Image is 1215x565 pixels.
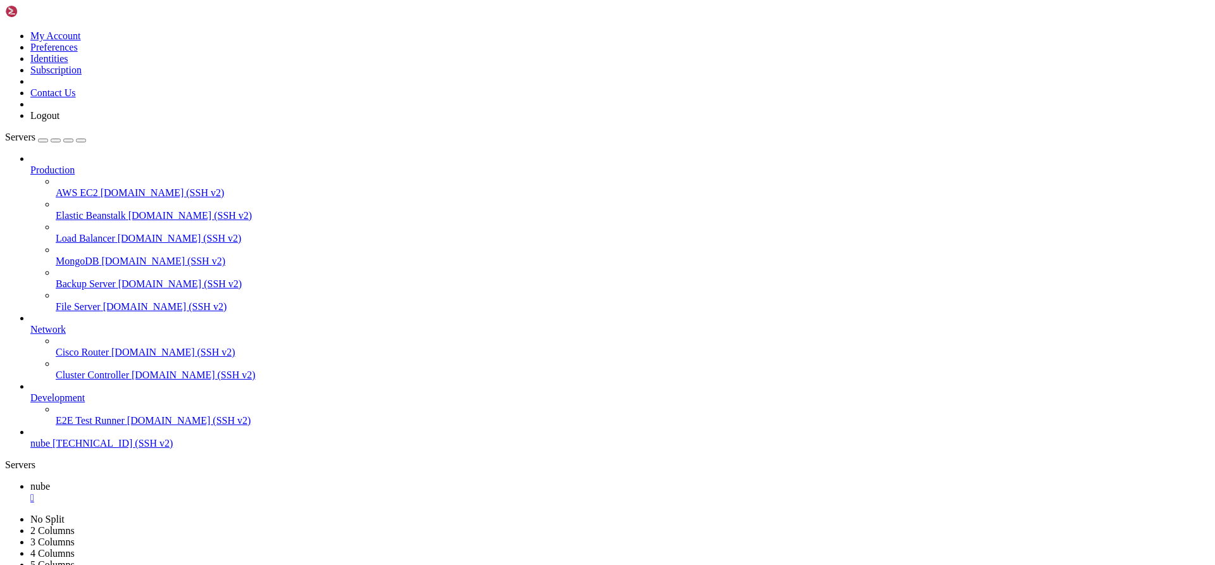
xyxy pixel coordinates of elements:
span: Elastic Beanstalk [56,210,126,221]
li: nube [TECHNICAL_ID] (SSH v2) [30,426,1210,449]
x-row: Access denied [5,5,1050,16]
span: [DOMAIN_NAME] (SSH v2) [127,415,251,426]
a: Subscription [30,65,82,75]
a: File Server [DOMAIN_NAME] (SSH v2) [56,301,1210,313]
a: Load Balancer [DOMAIN_NAME] (SSH v2) [56,233,1210,244]
span: [DOMAIN_NAME] (SSH v2) [111,347,235,357]
span: [DOMAIN_NAME] (SSH v2) [118,233,242,244]
li: Network [30,313,1210,381]
li: Development [30,381,1210,426]
a: nube [30,481,1210,504]
span: MongoDB [56,256,99,266]
div: Servers [5,459,1210,471]
a: Production [30,165,1210,176]
a:  [30,492,1210,504]
span: [DOMAIN_NAME] (SSH v2) [101,187,225,198]
a: Cisco Router [DOMAIN_NAME] (SSH v2) [56,347,1210,358]
span: nube [30,438,50,449]
span: Network [30,324,66,335]
span: [DOMAIN_NAME] (SSH v2) [132,369,256,380]
span: [DOMAIN_NAME] (SSH v2) [128,210,252,221]
span: Backup Server [56,278,116,289]
a: 2 Columns [30,525,75,536]
li: Cisco Router [DOMAIN_NAME] (SSH v2) [56,335,1210,358]
span: E2E Test Runner [56,415,125,426]
a: 3 Columns [30,537,75,547]
a: Logout [30,110,59,121]
li: AWS EC2 [DOMAIN_NAME] (SSH v2) [56,176,1210,199]
a: AWS EC2 [DOMAIN_NAME] (SSH v2) [56,187,1210,199]
a: No Split [30,514,65,525]
a: My Account [30,30,81,41]
span: nube [30,481,50,492]
span: Servers [5,132,35,142]
a: E2E Test Runner [DOMAIN_NAME] (SSH v2) [56,415,1210,426]
span: File Server [56,301,101,312]
span: Cluster Controller [56,369,129,380]
a: Identities [30,53,68,64]
span: [DOMAIN_NAME] (SSH v2) [118,278,242,289]
span: Production [30,165,75,175]
a: MongoDB [DOMAIN_NAME] (SSH v2) [56,256,1210,267]
x-row: krischna@[TECHNICAL_ID]'s password: [5,16,1050,27]
li: MongoDB [DOMAIN_NAME] (SSH v2) [56,244,1210,267]
a: Contact Us [30,87,76,98]
div: (34, 1) [187,16,192,27]
span: [DOMAIN_NAME] (SSH v2) [103,301,227,312]
img: Shellngn [5,5,78,18]
a: Cluster Controller [DOMAIN_NAME] (SSH v2) [56,369,1210,381]
li: File Server [DOMAIN_NAME] (SSH v2) [56,290,1210,313]
a: Elastic Beanstalk [DOMAIN_NAME] (SSH v2) [56,210,1210,221]
li: Production [30,153,1210,313]
a: Preferences [30,42,78,53]
a: Backup Server [DOMAIN_NAME] (SSH v2) [56,278,1210,290]
span: [DOMAIN_NAME] (SSH v2) [101,256,225,266]
span: Load Balancer [56,233,115,244]
span: Development [30,392,85,403]
a: Development [30,392,1210,404]
li: Cluster Controller [DOMAIN_NAME] (SSH v2) [56,358,1210,381]
a: nube [TECHNICAL_ID] (SSH v2) [30,438,1210,449]
span: Cisco Router [56,347,109,357]
li: E2E Test Runner [DOMAIN_NAME] (SSH v2) [56,404,1210,426]
span: [TECHNICAL_ID] (SSH v2) [53,438,173,449]
span: AWS EC2 [56,187,98,198]
a: 4 Columns [30,548,75,559]
li: Load Balancer [DOMAIN_NAME] (SSH v2) [56,221,1210,244]
a: Network [30,324,1210,335]
a: Servers [5,132,86,142]
li: Elastic Beanstalk [DOMAIN_NAME] (SSH v2) [56,199,1210,221]
li: Backup Server [DOMAIN_NAME] (SSH v2) [56,267,1210,290]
